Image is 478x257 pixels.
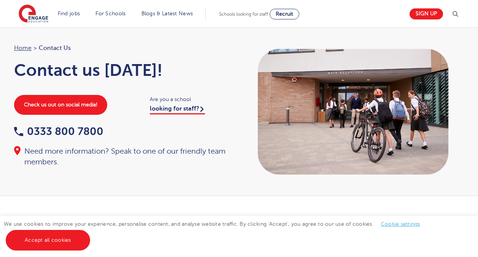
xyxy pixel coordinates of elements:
[95,11,125,16] a: For Schools
[381,221,420,227] a: Cookie settings
[14,43,232,53] nav: breadcrumb
[14,95,107,115] a: Check us out on social media!
[219,11,268,17] span: Schools looking for staff
[150,95,232,104] span: Are you a school
[39,43,71,53] span: Contact Us
[410,8,443,19] a: Sign up
[19,5,48,24] img: Engage Education
[14,45,32,51] a: Home
[14,146,232,167] div: Need more information? Speak to one of our friendly team members.
[6,230,90,251] a: Accept all cookies
[14,61,232,80] h1: Contact us [DATE]!
[4,221,428,243] span: We use cookies to improve your experience, personalise content, and analyse website traffic. By c...
[150,105,205,114] a: looking for staff?
[270,9,299,19] a: Recruit
[33,45,37,51] span: >
[276,11,293,17] span: Recruit
[14,125,103,137] a: 0333 800 7800
[58,11,80,16] a: Find jobs
[141,11,193,16] a: Blogs & Latest News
